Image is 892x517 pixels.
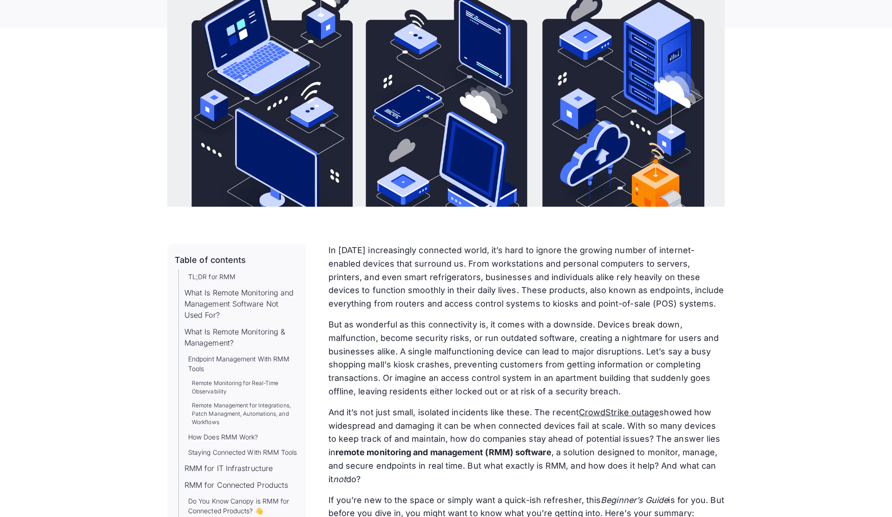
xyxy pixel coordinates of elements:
a: Do You Know Canopy is RMM for Connected Products? 👋 [188,496,299,516]
p: And it’s not just small, isolated incidents like these. The recent showed how widespread and dama... [328,406,725,486]
a: Endpoint Management With RMM Tools [188,354,299,373]
em: Beginner’s Guide [601,495,668,505]
a: CrowdStrike outage [579,407,659,417]
a: TL;DR for RMM [188,272,236,281]
em: not [333,474,346,484]
a: How Does RMM Work? [188,432,258,442]
a: Remote Monitoring for Real-Time Observability [192,379,299,396]
p: But as wonderful as this connectivity is, it comes with a downside. Devices break down, malfuncti... [328,318,725,399]
a: Remote Management for Integrations, Patch Managment, Automations, and Workflows [192,401,299,426]
a: What Is Remote Monitoring & Management? [184,326,299,348]
a: RMM for IT Infrastructure [184,463,273,474]
p: In [DATE] increasingly connected world, it’s hard to ignore the growing number of internet-enable... [328,244,725,311]
div: Table of contents [175,255,246,265]
a: What Is Remote Monitoring and Management Software Not Used For? [184,287,299,321]
a: RMM for Connected Products [184,479,288,491]
strong: remote monitoring and management (RMM) software [335,447,551,457]
a: Staying Connected With RMM Tools [188,447,297,457]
